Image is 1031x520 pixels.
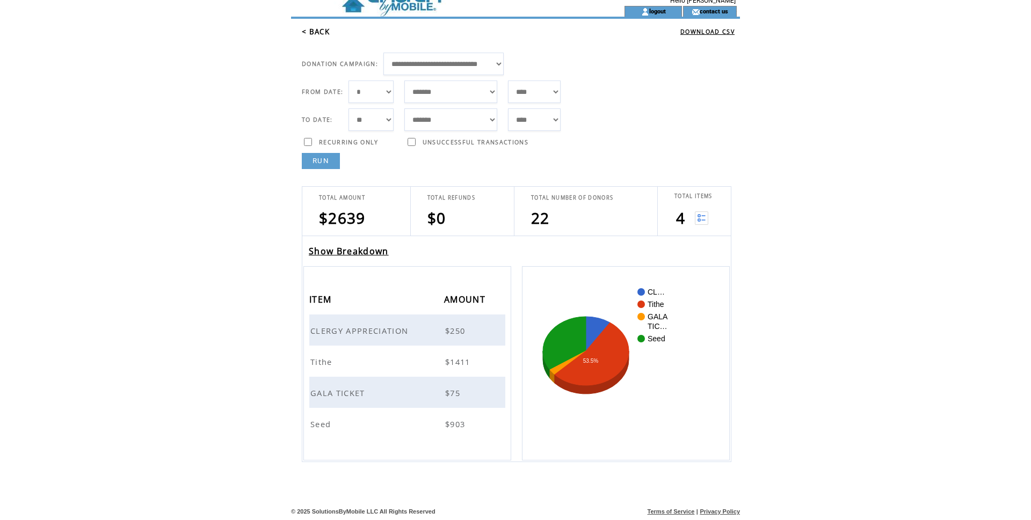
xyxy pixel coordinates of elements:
img: contact_us_icon.gif [692,8,700,16]
span: 4 [676,208,685,228]
a: RUN [302,153,340,169]
a: Seed [310,418,333,428]
text: GALA [648,312,668,321]
img: View list [695,211,708,225]
span: © 2025 SolutionsByMobile LLC All Rights Reserved [291,508,435,515]
img: account_icon.gif [641,8,649,16]
span: Tithe [310,356,335,367]
text: Tithe [648,300,664,309]
a: Tithe [310,356,335,365]
span: AMOUNT [444,291,488,311]
span: TOTAL ITEMS [674,193,713,200]
span: $903 [445,419,468,429]
span: $250 [445,325,468,336]
span: $2639 [319,208,366,228]
text: TIC… [648,322,667,331]
a: GALA TICKET [310,387,368,397]
span: DONATION CAMPAIGN: [302,60,378,68]
a: Terms of Service [648,508,695,515]
span: 22 [531,208,550,228]
span: RECURRING ONLY [319,138,379,146]
span: Seed [310,419,333,429]
span: CLERGY APPRECIATION [310,325,411,336]
span: FROM DATE: [302,88,343,96]
span: GALA TICKET [310,387,368,398]
text: CL… [648,288,665,296]
a: AMOUNT [444,296,488,302]
span: UNSUCCESSFUL TRANSACTIONS [423,138,528,146]
span: TO DATE: [302,116,333,123]
span: $0 [427,208,446,228]
a: contact us [700,8,728,14]
text: Seed [648,334,665,343]
a: DOWNLOAD CSV [680,28,735,35]
text: 53.5% [583,358,598,364]
span: $75 [445,387,463,398]
a: ITEM [309,296,334,302]
span: TOTAL REFUNDS [427,194,475,201]
svg: A chart. [539,283,686,444]
a: Show Breakdown [309,245,389,257]
a: < BACK [302,27,330,36]
span: $1411 [445,356,473,367]
span: TOTAL AMOUNT [319,194,365,201]
a: logout [649,8,666,14]
span: | [696,508,698,515]
a: Privacy Policy [700,508,740,515]
a: CLERGY APPRECIATION [310,325,411,334]
span: TOTAL NUMBER OF DONORS [531,194,613,201]
span: ITEM [309,291,334,311]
